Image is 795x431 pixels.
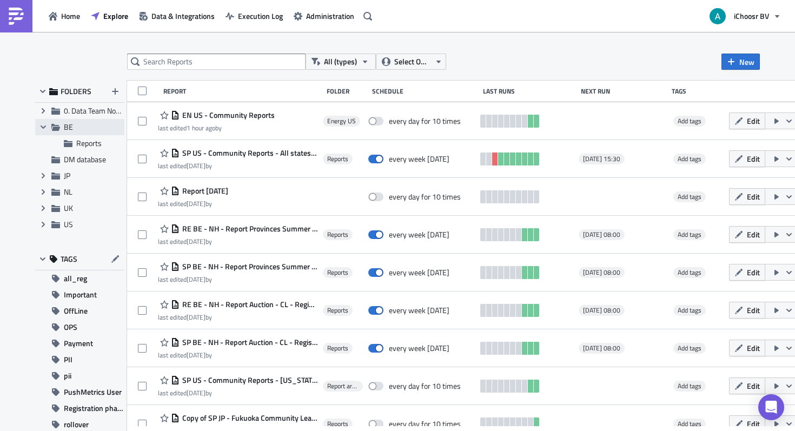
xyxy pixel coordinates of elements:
span: Edit [747,153,760,164]
span: Reports [327,344,348,353]
button: Execution Log [220,8,288,24]
time: 2025-09-03T09:33:54Z [187,350,206,360]
input: Search Reports [127,54,306,70]
div: Report [163,87,322,95]
span: Edit [747,267,760,278]
span: Add tags [673,229,706,240]
span: Registration phase [64,400,124,416]
time: 2025-09-23T08:37:37Z [187,388,206,398]
button: Edit [729,302,765,319]
span: [DATE] 08:00 [583,306,620,315]
span: Reports [76,137,102,149]
span: Report archive (old) [327,382,359,390]
span: Important [64,287,97,303]
a: Data & Integrations [134,8,220,24]
span: all_reg [64,270,87,287]
div: last edited by [158,389,317,397]
button: OPS [35,319,124,335]
div: every week on Friday [389,154,449,164]
span: Execution Log [238,10,283,22]
span: Data & Integrations [151,10,215,22]
span: New [739,56,754,68]
span: TAGS [61,254,77,264]
span: [DATE] 08:00 [583,230,620,239]
span: OPS [64,319,77,335]
span: JP [64,170,70,181]
span: [DATE] 15:30 [583,155,620,163]
button: OffLine [35,303,124,319]
div: every week on Monday [389,306,449,315]
span: Edit [747,304,760,316]
div: Open Intercom Messenger [758,394,784,420]
span: Report 2025-09-08 [180,186,228,196]
button: Explore [85,8,134,24]
time: 2025-09-08T13:57:49Z [187,198,206,209]
img: Avatar [708,7,727,25]
button: Administration [288,8,360,24]
span: SP BE - NH - Report Auction - CL - Registraties en Acceptatie fase Fall 2025 [180,337,317,347]
span: [DATE] 08:00 [583,344,620,353]
span: Edit [747,380,760,392]
span: Edit [747,342,760,354]
div: last edited by [158,313,317,321]
span: 0. Data Team Notebooks & Reports [64,105,175,116]
span: Edit [747,418,760,429]
span: Edit [747,115,760,127]
span: Add tags [678,343,701,353]
span: Add tags [673,191,706,202]
button: All (types) [306,54,376,70]
span: [DATE] 08:00 [583,268,620,277]
div: last edited by [158,200,228,208]
button: iChoosr BV [703,4,787,28]
time: 2025-09-23T08:40:32Z [187,161,206,171]
span: Reports [327,230,348,239]
button: Registration phase [35,400,124,416]
button: Edit [729,112,765,129]
button: pii [35,368,124,384]
span: Explore [103,10,128,22]
span: NL [64,186,72,197]
span: EN US - Community Reports [180,110,275,120]
div: every day for 10 times [389,381,461,391]
time: 2025-09-03T09:42:45Z [187,274,206,284]
button: PII [35,352,124,368]
img: PushMetrics [8,8,25,25]
span: FOLDERS [61,87,91,96]
div: last edited by [158,162,317,170]
div: every week on Monday [389,268,449,277]
span: Add tags [673,154,706,164]
button: PushMetrics User [35,384,124,400]
span: Copy of SP JP - Fukuoka Community Leader Reports [180,413,317,423]
span: Add tags [673,267,706,278]
span: pii [64,368,71,384]
span: Add tags [678,305,701,315]
button: Edit [729,377,765,394]
button: Home [43,8,85,24]
div: every day for 10 times [389,419,461,429]
time: 2025-09-03T09:43:56Z [187,236,206,247]
span: OffLine [64,303,88,319]
button: Edit [729,188,765,205]
span: Administration [306,10,354,22]
span: Add tags [678,191,701,202]
span: Add tags [678,116,701,126]
span: DM database [64,154,106,165]
button: Edit [729,226,765,243]
span: Home [61,10,80,22]
button: Edit [729,340,765,356]
div: Next Run [581,87,667,95]
div: every week on Monday [389,230,449,240]
span: Add tags [678,229,701,240]
span: Add tags [678,381,701,391]
button: Payment [35,335,124,352]
span: Add tags [673,419,706,429]
div: last edited by [158,351,317,359]
button: Edit [729,264,765,281]
div: Schedule [372,87,478,95]
span: Add tags [673,343,706,354]
span: PushMetrics User [64,384,122,400]
div: Folder [327,87,366,95]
